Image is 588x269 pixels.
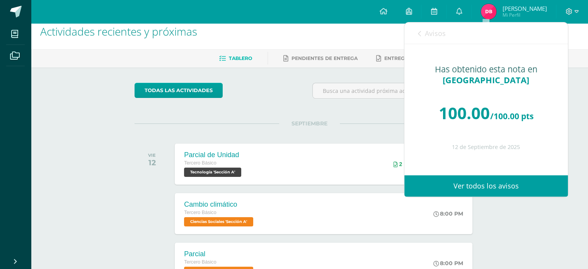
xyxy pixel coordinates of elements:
div: Parcial de Unidad [184,151,243,159]
div: 12 de Septiembre de 2025 [420,144,552,151]
div: 8:00 PM [433,260,463,267]
span: 2 [399,161,402,167]
a: Entregadas [376,52,419,65]
div: VIE [148,152,156,158]
span: Mi Perfil [502,12,547,18]
span: Actividades recientes y próximas [40,24,197,39]
span: Tecnología 'Sección A' [184,168,241,177]
div: Cambio climático [184,200,255,209]
div: Archivos entregados [393,161,402,167]
span: Tablero [229,55,252,61]
a: Ver todos los avisos [404,175,568,197]
span: Avisos [425,29,446,38]
span: Ciencias Sociales 'Sección A' [184,217,253,226]
span: 100.00 [439,102,490,124]
div: 8:00 PM [433,210,463,217]
span: Pendientes de entrega [291,55,358,61]
a: Tablero [219,52,252,65]
span: Tercero Básico [184,210,216,215]
div: Parcial [184,250,255,258]
span: Tercero Básico [184,259,216,265]
span: Entregadas [384,55,419,61]
div: 12 [148,158,156,167]
span: [PERSON_NAME] [502,5,547,12]
input: Busca una actividad próxima aquí... [313,83,484,98]
span: [GEOGRAPHIC_DATA] [443,74,529,86]
a: Pendientes de entrega [283,52,358,65]
div: Has obtenido esta nota en [420,64,552,86]
a: todas las Actividades [135,83,223,98]
img: 19c3fd28bc68a3ecd6e2ee5cfbd7fe0e.png [481,4,496,19]
span: Tercero Básico [184,160,216,166]
span: /100.00 pts [490,111,533,122]
span: SEPTIEMBRE [279,120,340,127]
